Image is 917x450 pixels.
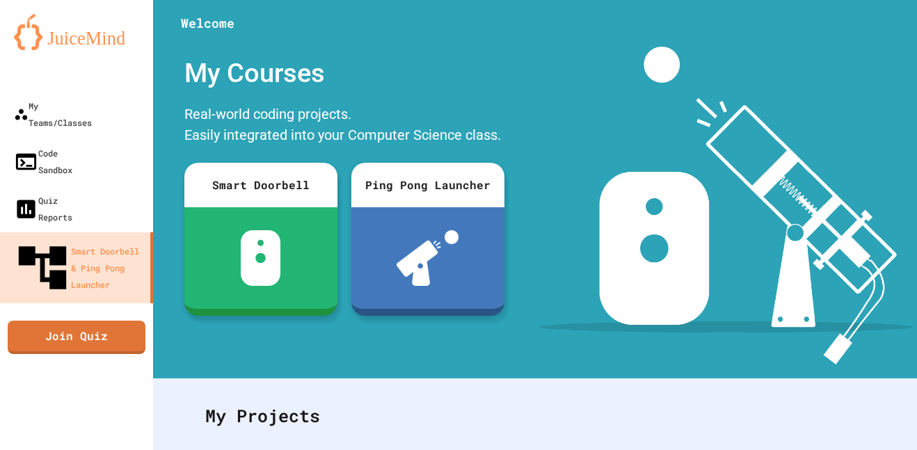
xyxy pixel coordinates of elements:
[397,230,458,286] img: ppl-with-ball.png
[14,239,145,296] div: Smart Doorbell & Ping Pong Launcher
[184,163,337,207] div: Smart Doorbell
[14,14,139,50] img: logo-orange.svg
[177,100,511,152] div: Real-world coding projects. Easily integrated into your Computer Science class.
[539,47,912,364] img: banner-image-my-projects.png
[241,230,280,286] img: sdb-white.svg
[14,192,72,225] div: Quiz Reports
[177,47,511,100] div: My Courses
[14,145,72,178] div: Code Sandbox
[351,163,504,207] div: Ping Pong Launcher
[14,97,92,131] div: My Teams/Classes
[191,389,879,443] div: My Projects
[8,321,145,354] a: Join Quiz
